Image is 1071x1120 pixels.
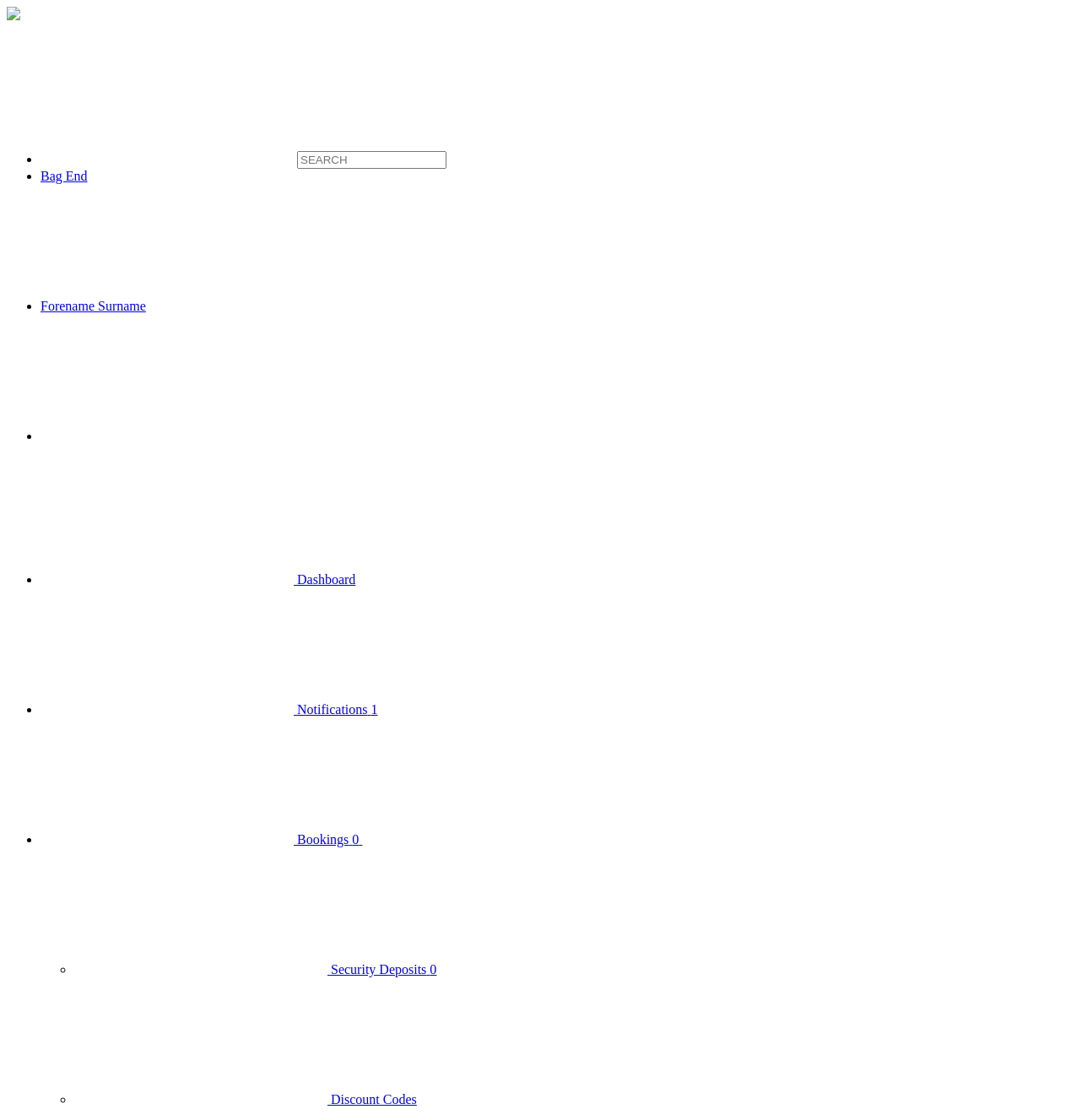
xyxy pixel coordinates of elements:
[41,702,378,717] a: Notifications 1
[352,832,359,847] span: 0
[297,151,446,169] input: SEARCH
[331,962,426,977] span: Security Deposits
[41,832,615,847] a: Bookings 0
[331,1092,417,1106] span: Discount Codes
[7,7,20,20] img: menu-toggle-4520fedd754c2a8bde71ea2914dd820b131290c2d9d837ca924f0cce6f9668d0.png
[74,1092,417,1106] a: Discount Codes
[297,702,368,717] span: Notifications
[74,962,436,977] a: Security Deposits 0
[41,169,88,183] a: Bag End
[41,299,399,313] a: Forename Surname
[371,702,378,717] span: 1
[430,962,436,977] span: 0
[41,572,355,587] a: Dashboard
[297,572,355,587] span: Dashboard
[297,832,349,847] span: Bookings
